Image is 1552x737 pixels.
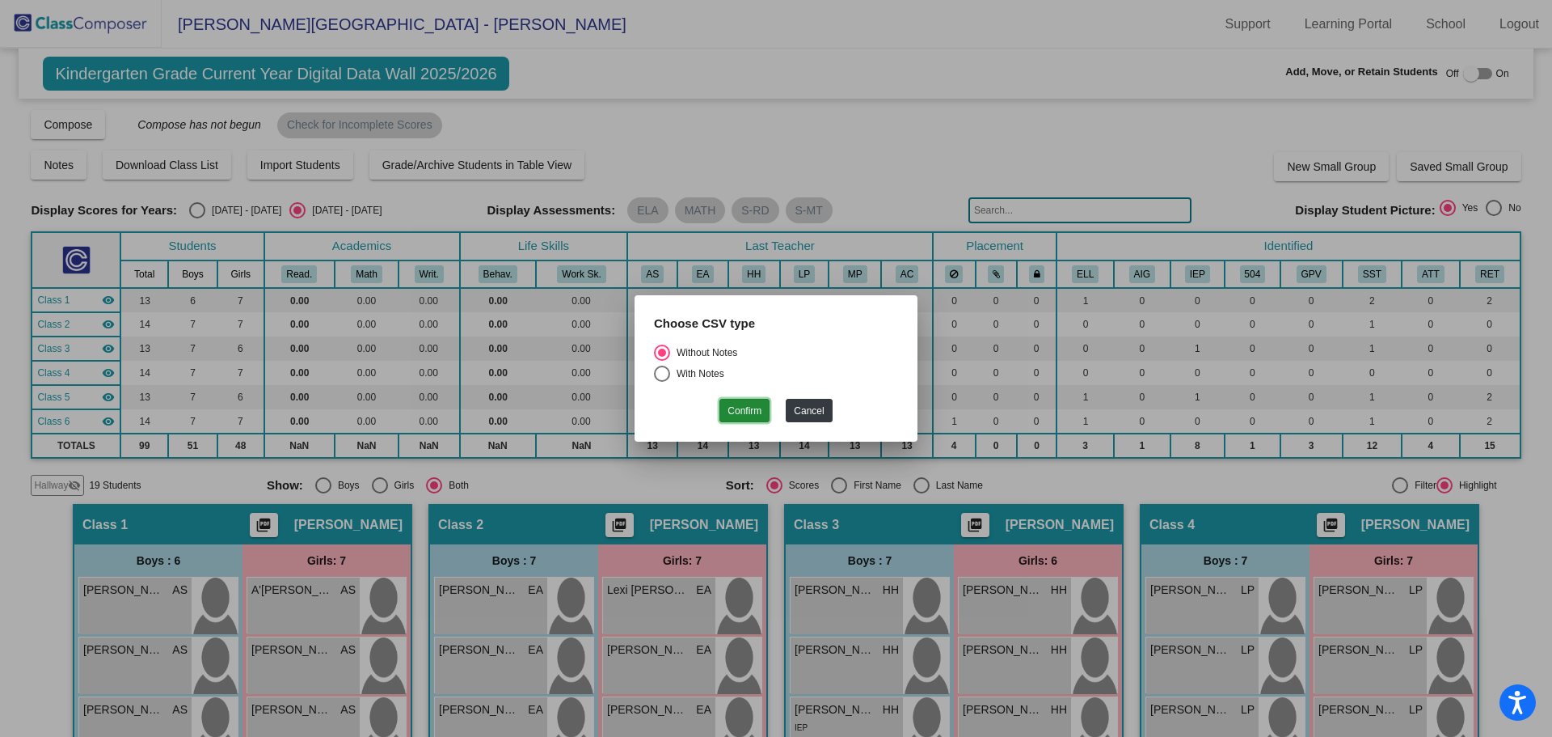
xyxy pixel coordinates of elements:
button: Cancel [786,399,832,422]
label: Choose CSV type [654,315,755,333]
button: Confirm [719,399,770,422]
div: With Notes [670,366,724,381]
mat-radio-group: Select an option [654,345,898,387]
div: Without Notes [670,345,737,360]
